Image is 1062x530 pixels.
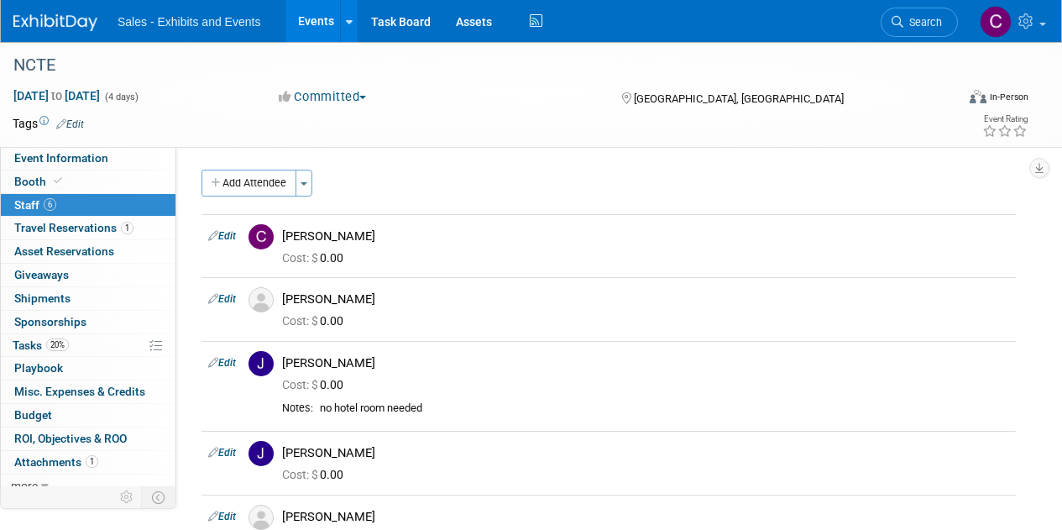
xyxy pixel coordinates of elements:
[248,224,274,249] img: C.jpg
[282,509,1009,525] div: [PERSON_NAME]
[14,268,69,281] span: Giveaways
[248,351,274,376] img: J.jpg
[46,338,69,351] span: 20%
[282,314,320,328] span: Cost: $
[201,170,296,197] button: Add Attendee
[1,194,175,217] a: Staff6
[14,408,52,422] span: Budget
[1,147,175,170] a: Event Information
[13,338,69,352] span: Tasks
[208,357,236,369] a: Edit
[1,311,175,333] a: Sponsorships
[282,355,1009,371] div: [PERSON_NAME]
[1,475,175,497] a: more
[1,380,175,403] a: Misc. Expenses & Credits
[980,6,1012,38] img: Christine Lurz
[56,118,84,130] a: Edit
[248,287,274,312] img: Associate-Profile-5.png
[208,230,236,242] a: Edit
[1,451,175,474] a: Attachments1
[13,115,84,132] td: Tags
[248,441,274,466] img: J.jpg
[880,87,1028,113] div: Event Format
[282,468,350,481] span: 0.00
[112,486,142,508] td: Personalize Event Tab Strip
[13,14,97,31] img: ExhibitDay
[1,171,175,193] a: Booth
[282,378,350,391] span: 0.00
[208,511,236,522] a: Edit
[208,447,236,459] a: Edit
[14,385,145,398] span: Misc. Expenses & Credits
[14,244,114,258] span: Asset Reservations
[1,264,175,286] a: Giveaways
[14,198,56,212] span: Staff
[14,361,63,375] span: Playbook
[14,315,86,328] span: Sponsorships
[14,291,71,305] span: Shipments
[14,221,133,234] span: Travel Reservations
[320,401,1009,416] div: no hotel room needed
[282,401,313,415] div: Notes:
[634,92,844,105] span: [GEOGRAPHIC_DATA], [GEOGRAPHIC_DATA]
[282,314,350,328] span: 0.00
[1,287,175,310] a: Shipments
[282,378,320,391] span: Cost: $
[86,455,98,468] span: 1
[248,505,274,530] img: Associate-Profile-5.png
[1,334,175,357] a: Tasks20%
[282,251,320,265] span: Cost: $
[208,293,236,305] a: Edit
[903,16,942,29] span: Search
[14,455,98,469] span: Attachments
[11,479,38,492] span: more
[982,115,1028,123] div: Event Rating
[1,404,175,427] a: Budget
[8,50,942,81] div: NCTE
[282,291,1009,307] div: [PERSON_NAME]
[282,228,1009,244] div: [PERSON_NAME]
[273,88,373,106] button: Committed
[1,217,175,239] a: Travel Reservations1
[1,428,175,450] a: ROI, Objectives & ROO
[282,251,350,265] span: 0.00
[881,8,958,37] a: Search
[54,176,62,186] i: Booth reservation complete
[14,432,127,445] span: ROI, Objectives & ROO
[14,175,65,188] span: Booth
[1,240,175,263] a: Asset Reservations
[121,222,133,234] span: 1
[142,486,176,508] td: Toggle Event Tabs
[14,151,108,165] span: Event Information
[49,89,65,102] span: to
[989,91,1028,103] div: In-Person
[44,198,56,211] span: 6
[970,90,986,103] img: Format-Inperson.png
[1,357,175,380] a: Playbook
[103,92,139,102] span: (4 days)
[118,15,260,29] span: Sales - Exhibits and Events
[282,468,320,481] span: Cost: $
[13,88,101,103] span: [DATE] [DATE]
[282,445,1009,461] div: [PERSON_NAME]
